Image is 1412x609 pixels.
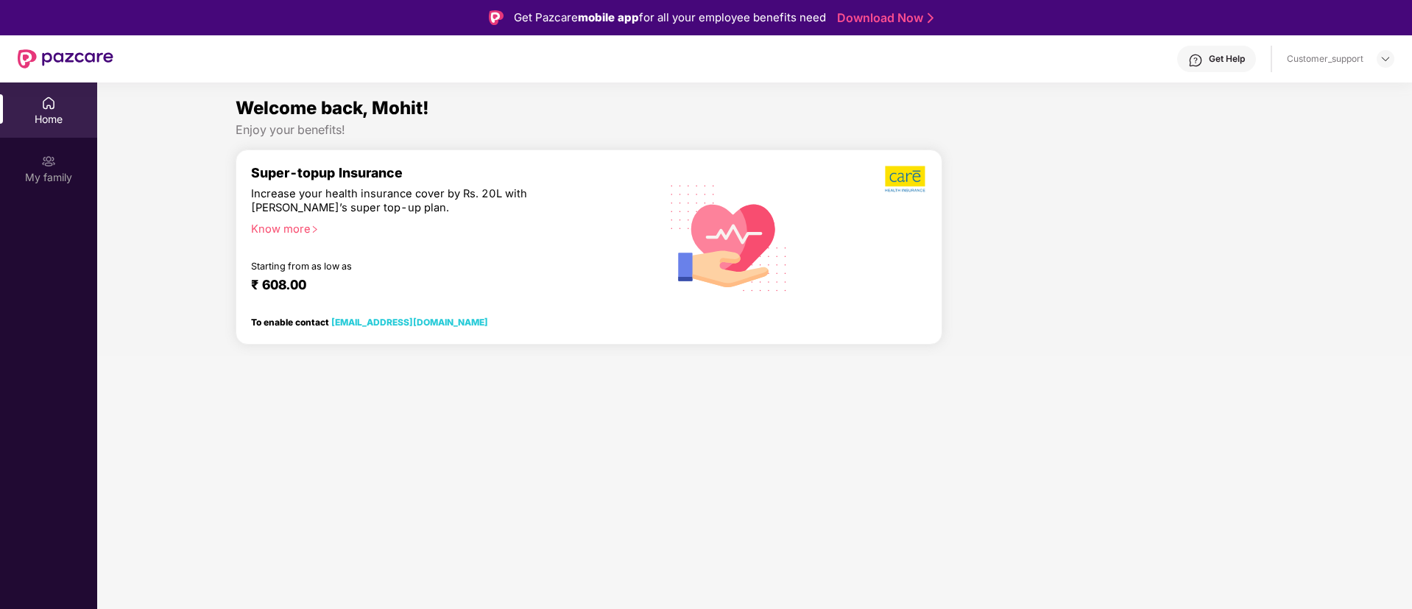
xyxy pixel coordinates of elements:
img: svg+xml;base64,PHN2ZyBpZD0iSGVscC0zMngzMiIgeG1sbnM9Imh0dHA6Ly93d3cudzMub3JnLzIwMDAvc3ZnIiB3aWR0aD... [1188,53,1203,68]
img: svg+xml;base64,PHN2ZyBpZD0iRHJvcGRvd24tMzJ4MzIiIHhtbG5zPSJodHRwOi8vd3d3LnczLm9yZy8yMDAwL3N2ZyIgd2... [1380,53,1391,65]
div: Get Pazcare for all your employee benefits need [514,9,826,27]
a: Download Now [837,10,929,26]
img: Logo [489,10,504,25]
img: New Pazcare Logo [18,49,113,68]
div: Get Help [1209,53,1245,65]
img: Stroke [928,10,933,26]
strong: mobile app [578,10,639,24]
div: Customer_support [1287,53,1363,65]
